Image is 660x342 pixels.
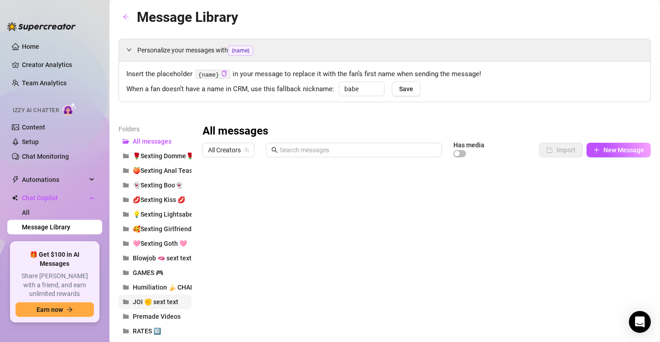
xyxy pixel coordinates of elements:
[16,272,94,299] span: Share [PERSON_NAME] with a friend, and earn unlimited rewards
[13,106,59,115] span: Izzy AI Chatter
[133,167,204,174] span: 🍑Sexting Anal Tease🍑
[123,167,129,174] span: folder
[12,195,18,201] img: Chat Copilot
[22,191,87,205] span: Chat Copilot
[208,143,249,157] span: All Creators
[593,147,600,153] span: plus
[133,313,181,320] span: Premade Videos
[62,103,77,116] img: AI Chatter
[119,39,650,61] div: Personalize your messages with{name}
[133,269,163,276] span: GAMES 🎮
[453,142,484,148] article: Has media
[123,197,129,203] span: folder
[137,45,643,56] span: Personalize your messages with
[126,84,334,95] span: When a fan doesn’t have a name in CRM, use this fallback nickname:
[22,138,39,145] a: Setup
[603,146,644,154] span: New Message
[280,145,437,155] input: Search messages
[123,255,129,261] span: folder
[629,311,651,333] div: Open Intercom Messenger
[119,207,192,222] button: 💡Sexting Lightsaber 💡
[133,181,183,189] span: 👻Sexting Boo👻
[22,124,45,131] a: Content
[221,71,227,78] button: Click to Copy
[133,138,171,145] span: All messages
[22,172,87,187] span: Automations
[271,147,278,153] span: search
[119,222,192,236] button: 🥰Sexting Girlfriend🥰
[133,211,204,218] span: 💡Sexting Lightsaber 💡
[133,196,185,203] span: 💋Sexting Kiss 💋
[119,236,192,251] button: 🩷Sexting Goth 🩷
[22,238,48,245] a: Fan CRM
[22,79,67,87] a: Team Analytics
[119,324,192,338] button: RATES 🔟
[399,85,413,93] span: Save
[119,280,192,295] button: Humiliation 🍌 CHALLENGE sext text
[22,43,39,50] a: Home
[123,240,129,247] span: folder
[123,313,129,320] span: folder
[228,46,253,56] span: {name}
[119,149,192,163] button: 🌹Sexting Domme🌹
[119,134,192,149] button: All messages
[123,211,129,218] span: folder
[133,298,178,306] span: JOI ✊ sext text
[133,327,161,335] span: RATES 🔟
[244,147,249,153] span: team
[22,223,70,231] a: Message Library
[203,124,268,139] h3: All messages
[119,309,192,324] button: Premade Videos
[126,47,132,52] span: expanded
[123,226,129,232] span: folder
[123,269,129,276] span: folder
[123,328,129,334] span: folder
[16,302,94,317] button: Earn nowarrow-right
[221,71,227,77] span: copy
[123,182,129,188] span: folder
[119,265,192,280] button: GAMES 🎮
[22,209,30,216] a: All
[196,70,230,79] code: {name}
[133,225,199,233] span: 🥰Sexting Girlfriend🥰
[16,250,94,268] span: 🎁 Get $100 in AI Messages
[133,284,240,291] span: Humiliation 🍌 CHALLENGE sext text
[119,178,192,192] button: 👻Sexting Boo👻
[36,306,63,313] span: Earn now
[123,138,129,145] span: folder-open
[133,152,194,160] span: 🌹Sexting Domme🌹
[392,82,421,96] button: Save
[123,153,129,159] span: folder
[119,192,192,207] button: 💋Sexting Kiss 💋
[119,163,192,178] button: 🍑Sexting Anal Tease🍑
[22,57,95,72] a: Creator Analytics
[119,124,192,134] article: Folders
[539,143,583,157] button: Import
[126,69,643,80] span: Insert the placeholder in your message to replace it with the fan’s first name when sending the m...
[119,295,192,309] button: JOI ✊ sext text
[22,153,69,160] a: Chat Monitoring
[133,254,192,262] span: Blowjob 🫦 sext text
[137,6,238,28] article: Message Library
[123,299,129,305] span: folder
[67,306,73,313] span: arrow-right
[133,240,187,247] span: 🩷Sexting Goth 🩷
[123,14,129,20] span: arrow-left
[123,284,129,290] span: folder
[119,251,192,265] button: Blowjob 🫦 sext text
[12,176,19,183] span: thunderbolt
[587,143,651,157] button: New Message
[7,22,76,31] img: logo-BBDzfeDw.svg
